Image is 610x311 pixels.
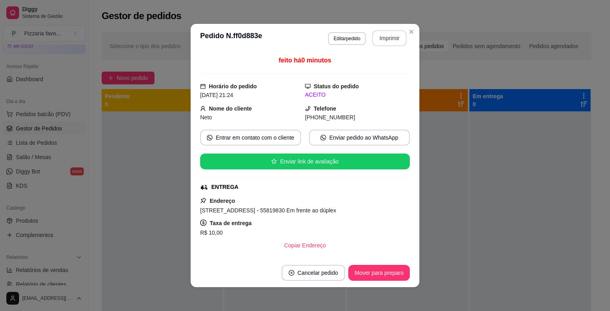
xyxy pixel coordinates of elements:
[211,183,238,191] div: ENTREGA
[348,265,410,281] button: Mover para preparo
[320,135,326,140] span: whats-app
[305,91,410,99] div: ACEITO
[278,237,332,253] button: Copiar Endereço
[200,84,206,89] span: calendar
[200,106,206,111] span: user
[279,57,331,64] span: feito há 0 minutos
[200,154,410,169] button: starEnviar link de avaliação
[209,105,252,112] strong: Nome do cliente
[200,197,207,204] span: pushpin
[405,25,418,38] button: Close
[200,229,223,236] span: R$ 10,00
[207,135,212,140] span: whats-app
[210,220,252,226] strong: Taxa de entrega
[200,220,207,226] span: dollar
[200,207,336,214] span: [STREET_ADDRESS] - 55819830 Em frente ao dúplex
[314,105,336,112] strong: Telefone
[372,30,407,46] button: Imprimir
[200,30,262,46] h3: Pedido N. ff0d883e
[314,83,359,89] strong: Status do pedido
[271,159,277,164] span: star
[200,114,212,121] span: Neto
[200,92,233,98] span: [DATE] 21:24
[305,106,311,111] span: phone
[209,83,257,89] strong: Horário do pedido
[305,84,311,89] span: desktop
[210,198,235,204] strong: Endereço
[282,265,345,281] button: close-circleCancelar pedido
[328,32,366,45] button: Editarpedido
[309,130,410,146] button: whats-appEnviar pedido ao WhatsApp
[289,270,294,276] span: close-circle
[305,114,355,121] span: [PHONE_NUMBER]
[200,130,301,146] button: whats-appEntrar em contato com o cliente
